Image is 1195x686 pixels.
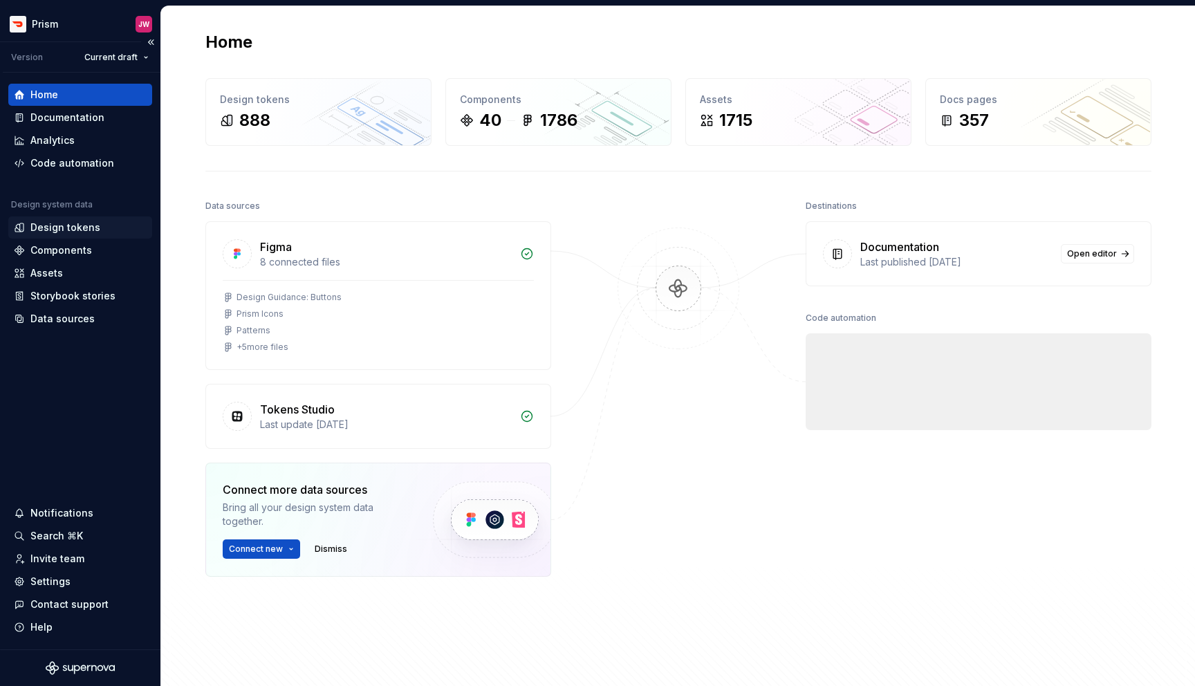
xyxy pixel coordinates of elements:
[860,239,939,255] div: Documentation
[8,262,152,284] a: Assets
[223,501,409,528] div: Bring all your design system data together.
[940,93,1137,106] div: Docs pages
[10,16,26,33] img: bd52d190-91a7-4889-9e90-eccda45865b1.png
[315,544,347,555] span: Dismiss
[260,255,512,269] div: 8 connected files
[8,285,152,307] a: Storybook stories
[205,78,432,146] a: Design tokens888
[30,88,58,102] div: Home
[860,255,1053,269] div: Last published [DATE]
[78,48,155,67] button: Current draft
[260,418,512,432] div: Last update [DATE]
[239,109,270,131] div: 888
[30,133,75,147] div: Analytics
[479,109,501,131] div: 40
[1061,244,1134,263] a: Open editor
[959,109,989,131] div: 357
[237,292,342,303] div: Design Guidance: Buttons
[925,78,1151,146] a: Docs pages357
[205,221,551,370] a: Figma8 connected filesDesign Guidance: ButtonsPrism IconsPatterns+5more files
[8,106,152,129] a: Documentation
[260,239,292,255] div: Figma
[141,33,160,52] button: Collapse sidebar
[8,152,152,174] a: Code automation
[700,93,897,106] div: Assets
[445,78,671,146] a: Components401786
[30,266,63,280] div: Assets
[84,52,138,63] span: Current draft
[11,52,43,63] div: Version
[30,289,115,303] div: Storybook stories
[30,156,114,170] div: Code automation
[30,243,92,257] div: Components
[11,199,93,210] div: Design system data
[460,93,657,106] div: Components
[8,239,152,261] a: Components
[719,109,752,131] div: 1715
[205,384,551,449] a: Tokens StudioLast update [DATE]
[205,31,252,53] h2: Home
[8,216,152,239] a: Design tokens
[205,196,260,216] div: Data sources
[32,17,58,31] div: Prism
[1067,248,1117,259] span: Open editor
[30,111,104,124] div: Documentation
[540,109,577,131] div: 1786
[3,9,158,39] button: PrismJW
[220,93,417,106] div: Design tokens
[138,19,149,30] div: JW
[237,308,284,319] div: Prism Icons
[30,221,100,234] div: Design tokens
[308,539,353,559] button: Dismiss
[30,312,95,326] div: Data sources
[223,481,409,498] div: Connect more data sources
[685,78,911,146] a: Assets1715
[806,308,876,328] div: Code automation
[8,84,152,106] a: Home
[806,196,857,216] div: Destinations
[8,129,152,151] a: Analytics
[8,308,152,330] a: Data sources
